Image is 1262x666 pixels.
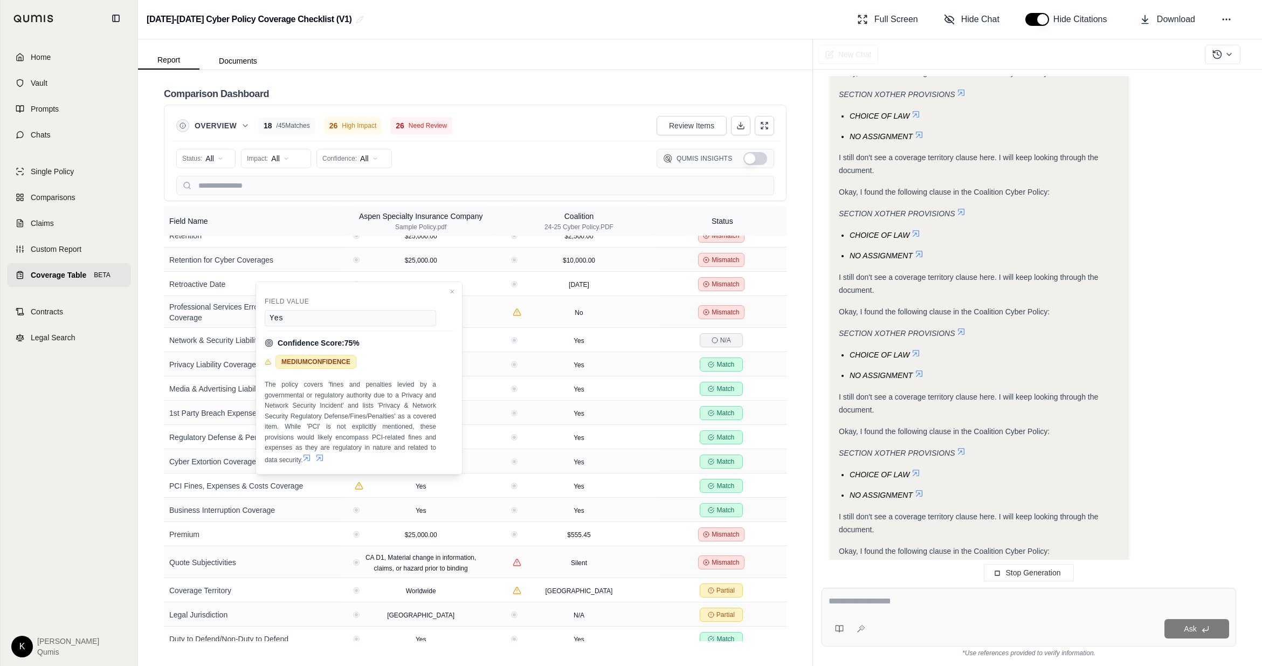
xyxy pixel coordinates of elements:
[508,554,526,571] button: View confidence details
[447,286,458,297] button: Close confidence details
[359,211,483,222] div: Aspen Specialty Insurance Company
[716,586,735,595] span: Partial
[164,86,269,101] h2: Comparison Dashboard
[677,154,733,163] span: Qumis Insights
[574,361,584,369] span: Yes
[508,528,520,540] button: View confidence details
[508,504,520,516] button: View confidence details
[31,52,51,63] span: Home
[405,232,437,240] span: $25,000.00
[544,211,613,222] div: Coalition
[839,68,1050,77] span: Okay, I found the following clause in the Coalition Cyber Policy:
[574,410,584,417] span: Yes
[716,385,734,393] span: Match
[169,408,336,418] div: 1st Party Breach Expenses Coverage
[7,97,131,121] a: Prompts
[350,278,362,290] button: View confidence details
[716,360,734,369] span: Match
[277,121,310,130] span: / 45 Matches
[850,251,913,260] span: NO ASSIGNMENT
[350,504,362,516] button: View confidence details
[169,609,336,620] div: Legal Jurisdiction
[508,480,520,492] button: View confidence details
[839,90,879,99] em: SECTION X
[1157,13,1195,26] span: Download
[409,121,447,130] span: Need Review
[564,232,593,240] span: $2,500.00
[31,78,47,88] span: Vault
[7,186,131,209] a: Comparisons
[822,647,1236,657] div: *Use references provided to verify information.
[31,192,75,203] span: Comparisons
[716,482,734,490] span: Match
[406,587,436,595] span: Worldwide
[508,609,520,621] button: View confidence details
[508,304,526,321] button: View confidence details
[839,273,1098,294] span: I still don't see a coverage territory clause here. I will keep looking through the document.
[416,483,426,490] span: Yes
[169,255,336,265] div: Retention for Cyber Coverages
[31,166,74,177] span: Single Policy
[874,13,918,26] span: Full Screen
[271,153,280,164] span: All
[169,359,336,370] div: Privacy Liability Coverage
[712,530,739,539] span: Mismatch
[563,257,595,264] span: $10,000.00
[712,256,739,264] span: Mismatch
[7,237,131,261] a: Custom Report
[350,585,362,596] button: View confidence details
[720,336,731,345] span: N/A
[329,120,338,131] span: 26
[574,458,584,466] span: Yes
[508,278,520,290] button: View confidence details
[169,335,336,346] div: Network & Security Liability Coverage
[508,431,520,443] button: View confidence details
[182,154,202,163] span: Status:
[169,505,336,516] div: Business Interruption Coverage
[405,531,437,539] span: $25,000.00
[1164,619,1229,638] button: Ask
[571,559,587,567] span: Silent
[879,449,955,457] em: OTHER PROVISIONS
[574,337,584,345] span: Yes
[839,188,1050,196] span: Okay, I found the following clause in the Coalition Cyber Policy:
[396,120,404,131] span: 26
[544,223,613,231] div: 24-25 Cyber Policy.PDF
[350,477,368,495] button: View confidence details
[350,254,362,266] button: View confidence details
[7,326,131,349] a: Legal Search
[716,433,734,442] span: Match
[7,45,131,69] a: Home
[199,52,277,70] button: Documents
[940,9,1004,30] button: Hide Chat
[508,407,520,419] button: View confidence details
[350,609,362,621] button: View confidence details
[508,582,526,599] button: View confidence details
[7,123,131,147] a: Chats
[7,211,131,235] a: Claims
[1184,624,1196,633] span: Ask
[712,231,739,240] span: Mismatch
[716,457,734,466] span: Match
[37,636,99,647] span: [PERSON_NAME]
[716,610,735,619] span: Partial
[716,635,734,643] span: Match
[31,244,81,255] span: Custom Report
[850,491,913,499] span: NO ASSIGNMENT
[546,587,613,595] span: [GEOGRAPHIC_DATA]
[359,223,483,231] div: Sample Policy.pdf
[850,132,913,141] span: NO ASSIGNMENT
[984,564,1074,581] button: Stop Generation
[731,116,750,135] button: Download Excel
[264,120,272,131] span: 18
[11,636,33,657] div: K
[657,116,727,135] button: Review Items
[205,153,214,164] span: All
[7,300,131,324] a: Contracts
[31,332,75,343] span: Legal Search
[31,306,63,317] span: Contracts
[508,633,520,645] button: View confidence details
[669,120,714,131] span: Review Items
[169,456,336,467] div: Cyber Extortion Coverage
[169,480,336,491] div: PCI Fines, Expenses & Costs Coverage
